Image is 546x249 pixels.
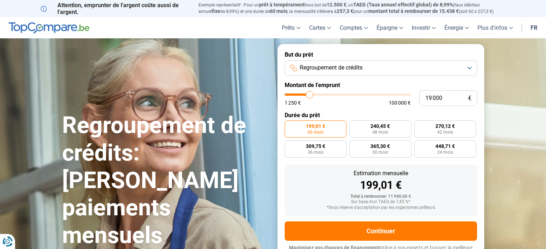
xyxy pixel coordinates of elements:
[372,150,388,154] span: 30 mois
[437,150,453,154] span: 24 mois
[435,124,455,129] span: 270,12 €
[335,17,372,38] a: Comptes
[407,17,440,38] a: Investir
[290,200,471,205] div: Sur base d'un TAEG de 7,45 %*
[305,17,335,38] a: Cartes
[437,130,453,134] span: 42 mois
[308,150,323,154] span: 36 mois
[290,180,471,191] div: 199,01 €
[259,2,305,8] span: prêt à tempérament
[270,8,288,14] span: 60 mois
[306,144,325,149] span: 309,75 €
[285,221,477,241] button: Continuer
[440,17,473,38] a: Énergie
[285,112,477,119] label: Durée du prêt
[290,171,471,176] div: Estimation mensuelle
[435,144,455,149] span: 448,71 €
[285,100,301,105] span: 1 250 €
[285,82,477,88] label: Montant de l'emprunt
[337,8,353,14] span: 257,3 €
[468,95,471,101] span: €
[212,8,220,14] span: fixe
[368,8,459,14] span: montant total à rembourser de 15.438 €
[526,17,542,38] a: fr
[389,100,411,105] span: 100 000 €
[473,17,517,38] a: Plus d'infos
[300,64,363,72] span: Regroupement de crédits
[41,2,190,15] p: Attention, emprunter de l'argent coûte aussi de l'argent.
[306,124,325,129] span: 199,01 €
[285,60,477,76] button: Regroupement de crédits
[277,17,305,38] a: Prêts
[370,124,390,129] span: 240,45 €
[372,17,407,38] a: Épargne
[199,2,506,15] p: Exemple représentatif : Pour un tous but de , un (taux débiteur annuel de 8,99%) et une durée de ...
[372,130,388,134] span: 48 mois
[285,51,477,58] label: But du prêt
[370,144,390,149] span: 365,30 €
[327,2,346,8] span: 12.500 €
[353,2,453,8] span: TAEG (Taux annuel effectif global) de 8,99%
[9,22,89,34] img: TopCompare
[290,194,471,199] div: Total à rembourser: 11 940,60 €
[290,205,471,210] div: *Sous réserve d'acceptation par les organismes prêteurs
[308,130,323,134] span: 60 mois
